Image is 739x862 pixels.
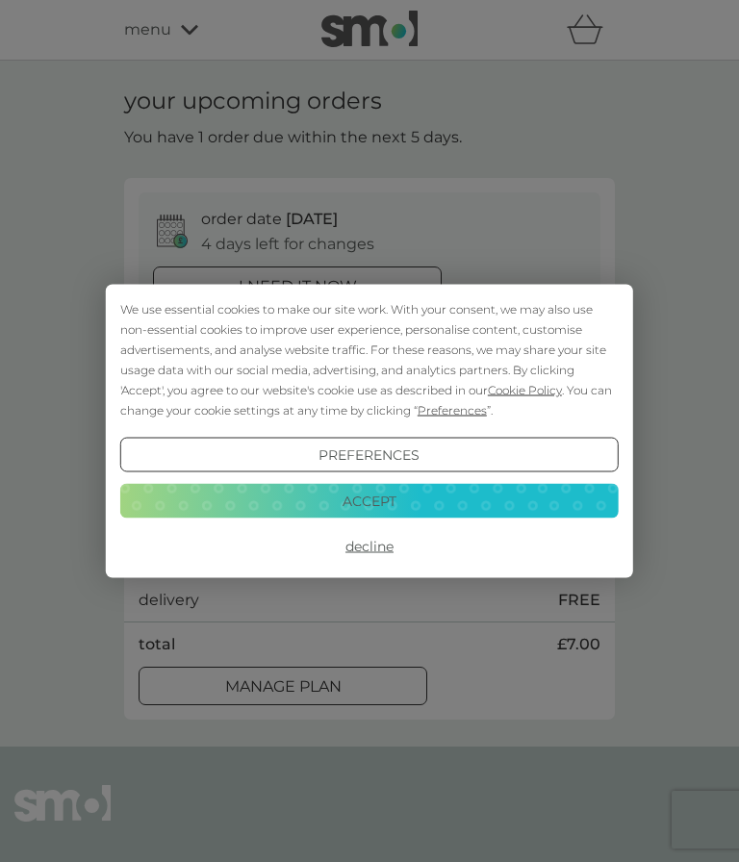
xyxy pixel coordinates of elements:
span: Cookie Policy [488,383,562,397]
button: Accept [120,483,619,518]
button: Decline [120,529,619,564]
button: Preferences [120,438,619,472]
div: Cookie Consent Prompt [106,285,633,578]
span: Preferences [418,403,487,418]
div: We use essential cookies to make our site work. With your consent, we may also use non-essential ... [120,299,619,420]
